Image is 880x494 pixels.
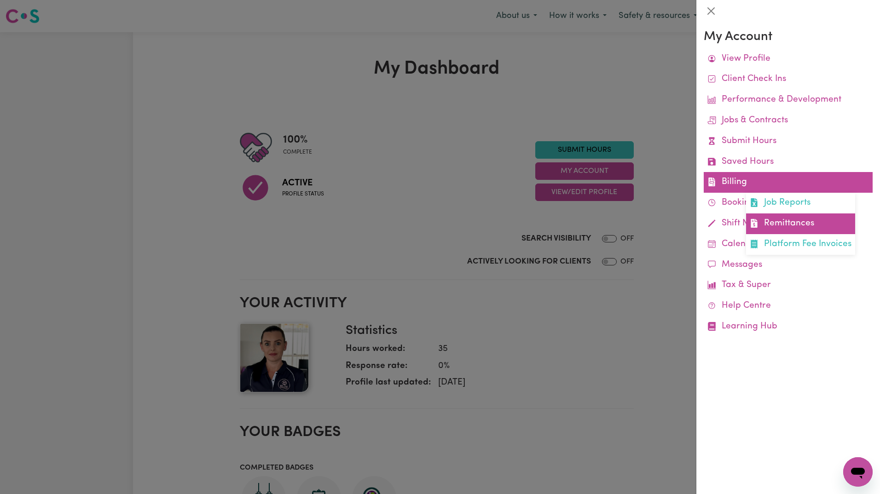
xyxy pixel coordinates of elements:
a: Learning Hub [704,316,873,337]
a: Jobs & Contracts [704,110,873,131]
a: View Profile [704,49,873,69]
a: Platform Fee Invoices [746,234,855,255]
a: Remittances [746,213,855,234]
a: Messages [704,255,873,276]
a: BillingJob ReportsRemittancesPlatform Fee Invoices [704,172,873,193]
button: Close [704,4,718,18]
a: Shift Notes [704,213,873,234]
h3: My Account [704,29,873,45]
a: Performance & Development [704,90,873,110]
a: Job Reports [746,193,855,213]
a: Saved Hours [704,152,873,172]
a: Tax & Super [704,275,873,296]
a: Bookings [704,193,873,213]
a: Calendar [704,234,873,255]
a: Client Check Ins [704,69,873,90]
a: Submit Hours [704,131,873,152]
a: Help Centre [704,296,873,316]
iframe: Button to launch messaging window [843,457,873,487]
